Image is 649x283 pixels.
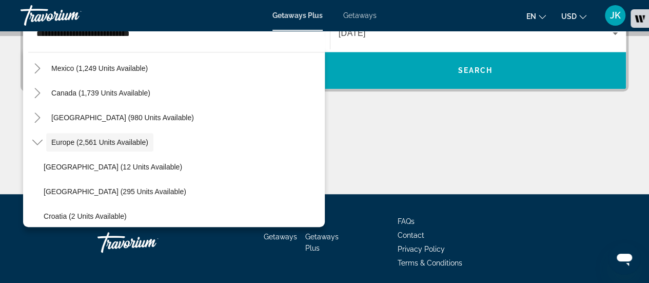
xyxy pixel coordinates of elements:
a: Contact [398,231,424,239]
span: Croatia (2 units available) [44,212,127,220]
button: User Menu [602,5,628,26]
button: Change language [526,9,546,24]
button: [GEOGRAPHIC_DATA] (980 units available) [46,108,199,127]
button: Toggle Canada (1,739 units available) [28,84,46,102]
a: FAQs [398,217,415,225]
span: Europe (2,561 units available) [51,138,148,146]
span: USD [561,12,577,21]
span: Search [458,66,493,74]
a: Getaways Plus [272,11,323,20]
span: JK [610,10,621,21]
span: [GEOGRAPHIC_DATA] (295 units available) [44,187,186,196]
span: [GEOGRAPHIC_DATA] (980 units available) [51,114,194,122]
button: [GEOGRAPHIC_DATA] (295 units available) [38,182,325,201]
button: Croatia (2 units available) [38,207,325,225]
div: Search widget [23,15,626,89]
button: Europe (2,561 units available) [46,133,153,152]
a: Terms & Conditions [398,259,462,267]
button: Search [325,52,626,89]
button: Canada (1,739 units available) [46,84,155,102]
a: Getaways Plus [305,233,339,252]
button: Toggle Europe (2,561 units available) [28,134,46,152]
button: Toggle Mexico (1,249 units available) [28,60,46,78]
a: Getaways [343,11,377,20]
iframe: Button to launch messaging window [608,242,641,275]
button: Mexico (1,249 units available) [46,59,153,78]
span: en [526,12,536,21]
a: Getaways [264,233,297,241]
span: [GEOGRAPHIC_DATA] (12 units available) [44,163,182,171]
button: Change currency [561,9,586,24]
a: Travorium [21,2,123,29]
button: [GEOGRAPHIC_DATA] (12 units available) [38,158,325,176]
span: Canada (1,739 units available) [51,89,150,97]
a: Travorium [97,227,200,258]
span: Mexico (1,249 units available) [51,64,148,72]
span: [DATE] [339,29,366,37]
a: Privacy Policy [398,245,445,253]
button: Toggle Caribbean & Atlantic Islands (980 units available) [28,109,46,127]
